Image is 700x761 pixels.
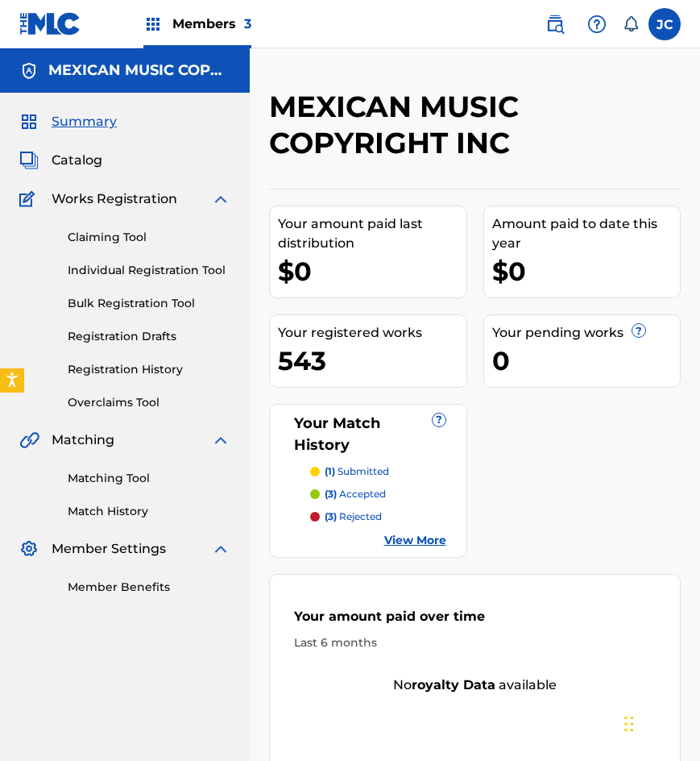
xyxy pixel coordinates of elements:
span: ? [433,414,445,426]
div: Arrastrar [624,700,634,748]
img: help [587,15,607,34]
p: accepted [325,487,386,501]
a: Individual Registration Tool [68,262,230,279]
a: SummarySummary [19,112,117,131]
div: Amount paid to date this year [492,214,681,253]
a: Matching Tool [68,470,230,487]
img: expand [211,539,230,559]
a: View More [384,532,446,549]
a: Registration History [68,361,230,378]
div: $0 [492,253,681,289]
div: No available [270,676,680,695]
img: Top Rightsholders [143,15,163,34]
a: (3) rejected [310,509,446,524]
a: Public Search [539,8,571,40]
img: Member Settings [19,539,39,559]
div: Your amount paid over time [294,607,656,634]
img: Catalog [19,151,39,170]
div: Your registered works [278,323,466,343]
img: expand [211,189,230,209]
p: rejected [325,509,382,524]
h2: MEXICAN MUSIC COPYRIGHT INC [269,89,586,161]
img: Summary [19,112,39,131]
a: Registration Drafts [68,328,230,345]
img: expand [211,430,230,450]
img: Works Registration [19,189,40,209]
div: Widget de chat [619,684,700,761]
a: Overclaims Tool [68,394,230,411]
span: (3) [325,510,337,522]
iframe: Resource Center [655,505,700,634]
img: MLC Logo [19,12,81,35]
span: (3) [325,488,337,500]
a: Match History [68,503,230,520]
div: 0 [492,343,681,379]
a: Claiming Tool [68,229,230,246]
img: Accounts [19,61,39,81]
img: search [545,15,565,34]
h5: MEXICAN MUSIC COPYRIGHT INC [48,61,230,80]
p: submitted [325,464,389,479]
a: (3) accepted [310,487,446,501]
div: Your amount paid last distribution [278,214,466,253]
span: Members [172,15,251,33]
div: Your Match History [290,413,446,456]
span: Works Registration [52,189,177,209]
a: Bulk Registration Tool [68,295,230,312]
a: (1) submitted [310,464,446,479]
span: Summary [52,112,117,131]
div: 543 [278,343,466,379]
div: Help [581,8,613,40]
div: Notifications [623,16,639,32]
div: Your pending works [492,323,681,343]
span: ? [632,324,645,337]
img: Matching [19,430,39,450]
strong: royalty data [412,677,495,692]
div: $0 [278,253,466,289]
span: (1) [325,465,335,477]
div: Last 6 months [294,634,656,651]
div: User Menu [648,8,681,40]
span: Matching [52,430,114,450]
span: Member Settings [52,539,166,559]
span: Catalog [52,151,102,170]
a: Member Benefits [68,579,230,596]
iframe: Chat Widget [619,684,700,761]
span: 3 [244,16,251,31]
a: CatalogCatalog [19,151,102,170]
